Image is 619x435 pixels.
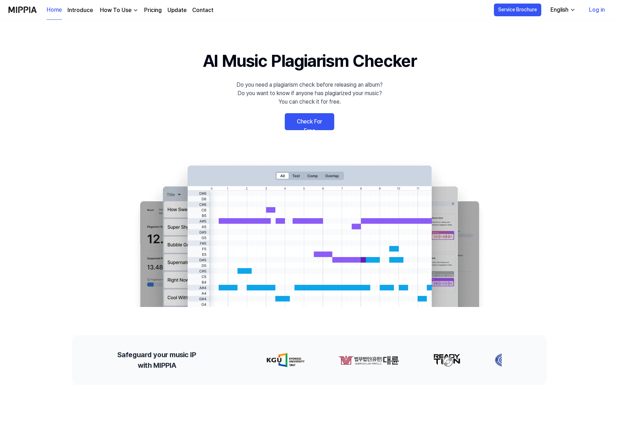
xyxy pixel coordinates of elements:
a: Home [47,0,62,20]
img: partner-logo-3 [467,353,489,367]
button: Service Brochure [494,4,541,16]
h2: Safeguard your music IP with MIPPIA [117,349,196,371]
a: Pricing [144,6,162,14]
button: English [545,3,580,17]
a: Check For Free [285,113,334,130]
button: How To Use [99,6,138,14]
img: partner-logo-2 [406,353,434,367]
img: partner-logo-1 [311,353,372,367]
img: down [133,7,138,13]
div: How To Use [99,6,133,14]
img: main Image [126,158,493,307]
h1: AI Music Plagiarism Checker [203,48,417,74]
a: Introduce [67,6,93,14]
a: Contact [192,6,213,14]
div: English [549,6,570,14]
div: Do you need a plagiarism check before releasing an album? Do you want to know if anyone has plagi... [236,81,383,106]
a: Update [167,6,187,14]
img: partner-logo-0 [240,353,277,367]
